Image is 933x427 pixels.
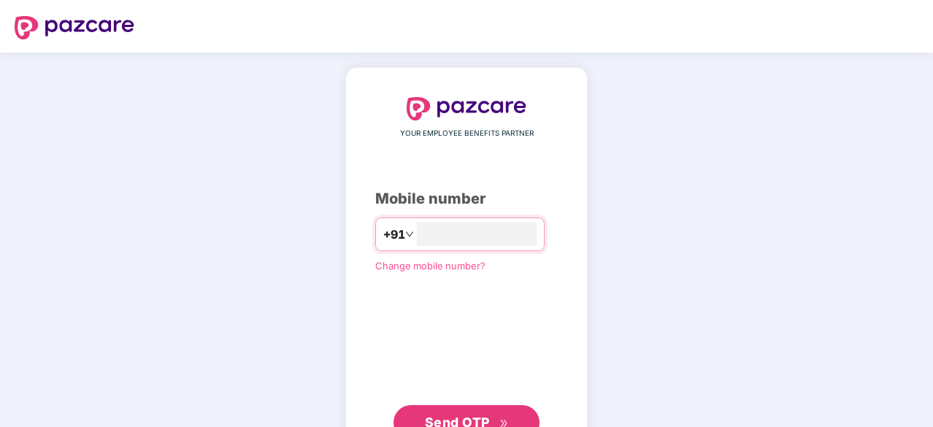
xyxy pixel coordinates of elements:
img: logo [407,97,526,120]
div: Mobile number [375,188,558,210]
img: logo [15,16,134,39]
a: Change mobile number? [375,260,485,272]
span: YOUR EMPLOYEE BENEFITS PARTNER [400,128,534,139]
span: down [405,230,414,239]
span: +91 [383,226,405,244]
